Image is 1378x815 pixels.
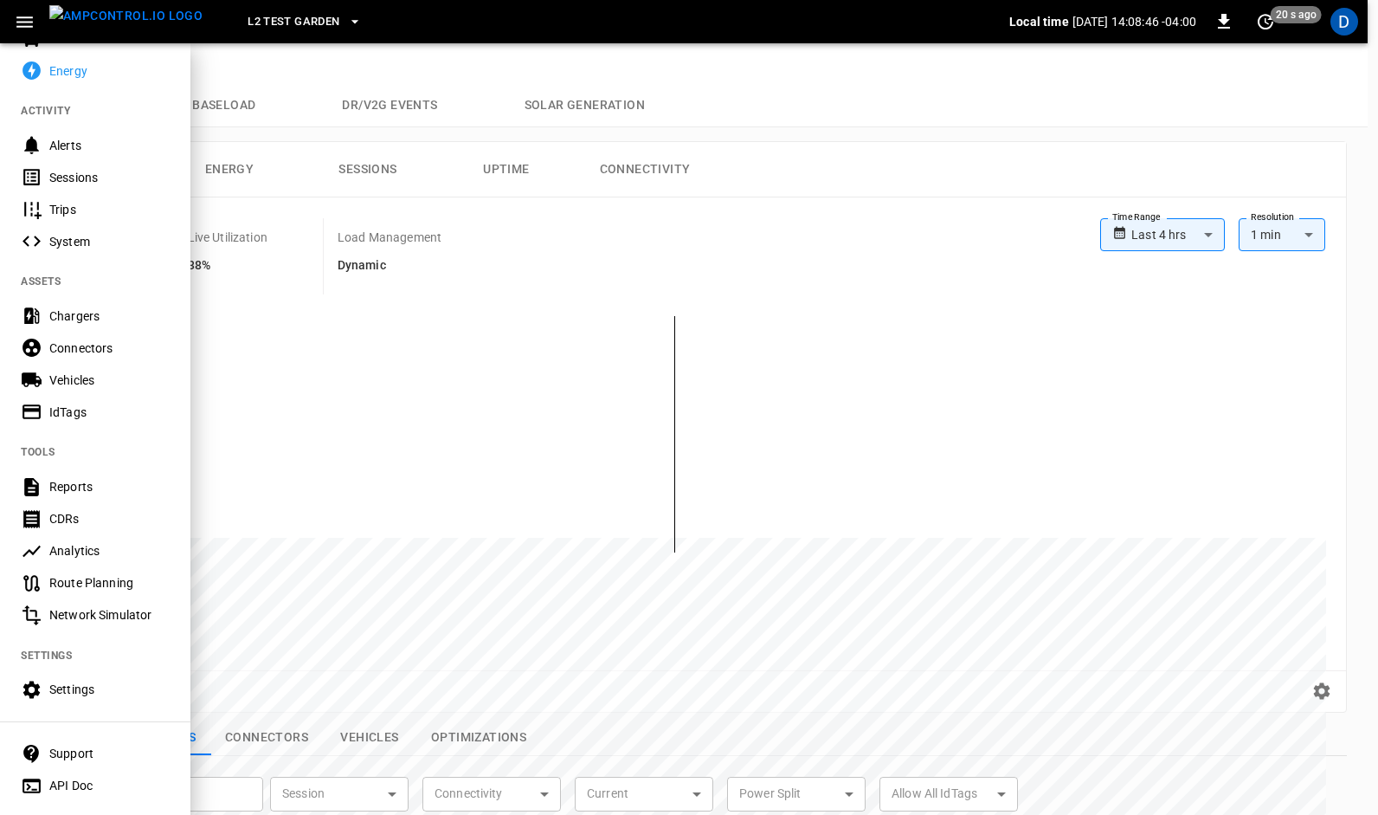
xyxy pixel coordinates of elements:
span: 20 s ago [1271,6,1322,23]
span: L2 Test Garden [248,12,339,32]
div: Trips [49,201,170,218]
div: Settings [49,681,170,698]
div: Vehicles [49,372,170,389]
div: Support [49,745,170,762]
p: Local time [1009,13,1069,30]
div: CDRs [49,510,170,527]
div: IdTags [49,404,170,421]
button: set refresh interval [1252,8,1279,36]
div: Chargers [49,307,170,325]
div: Analytics [49,542,170,560]
img: ampcontrol.io logo [49,5,203,27]
div: Network Simulator [49,606,170,624]
div: profile-icon [1330,8,1358,36]
p: [DATE] 14:08:46 -04:00 [1072,13,1196,30]
div: Route Planning [49,574,170,592]
div: Reports [49,478,170,495]
div: System [49,233,170,250]
div: Energy [49,62,170,80]
div: API Doc [49,777,170,794]
div: Alerts [49,137,170,154]
div: Sessions [49,169,170,186]
div: Connectors [49,340,170,357]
